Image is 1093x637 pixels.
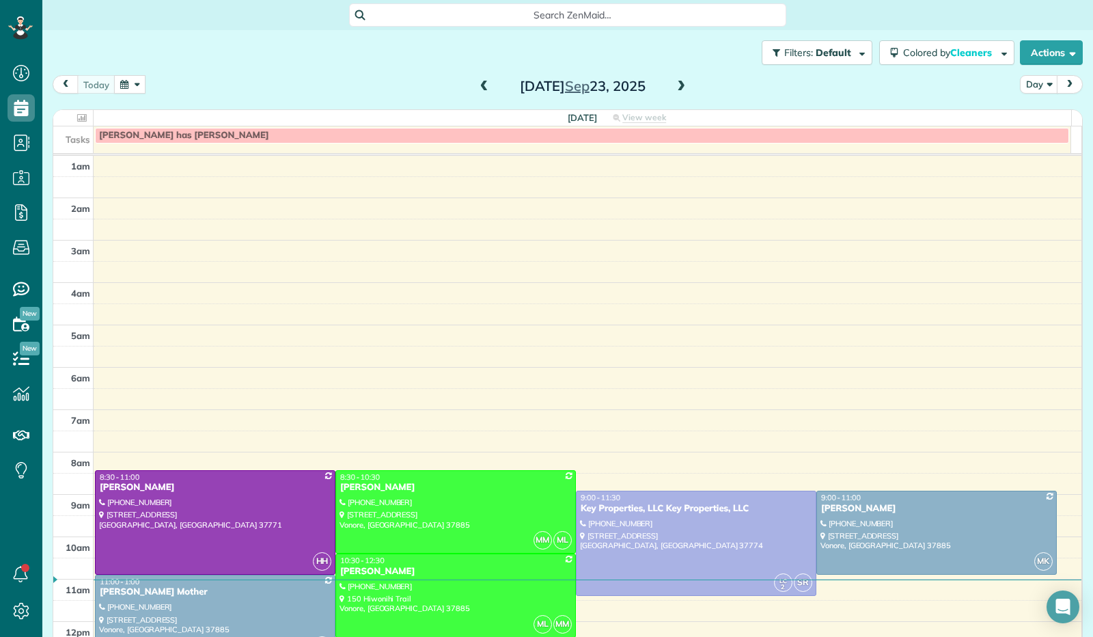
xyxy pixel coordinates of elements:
span: HH [313,552,331,571]
button: Filters: Default [762,40,872,65]
a: Filters: Default [755,40,872,65]
span: 10:30 - 12:30 [340,556,385,565]
span: MM [553,615,572,634]
span: 3am [71,245,90,256]
span: View week [622,112,666,123]
span: Sep [565,77,590,94]
div: [PERSON_NAME] [99,482,331,493]
div: [PERSON_NAME] [820,503,1053,515]
button: next [1057,75,1083,94]
span: Filters: [784,46,813,59]
span: 8:30 - 11:00 [100,472,139,482]
span: 8am [71,457,90,468]
button: Day [1020,75,1058,94]
div: [PERSON_NAME] [340,482,572,493]
small: 2 [775,581,792,594]
h2: [DATE] 23, 2025 [497,79,668,94]
span: ML [553,531,572,550]
span: Colored by [903,46,997,59]
span: New [20,342,40,355]
div: [PERSON_NAME] Mother [99,586,331,598]
span: 9am [71,500,90,511]
div: Open Intercom Messenger [1047,591,1079,623]
div: [PERSON_NAME] [340,566,572,578]
div: Key Properties, LLC Key Properties, LLC [580,503,812,515]
span: 11am [66,584,90,595]
span: MK [1034,552,1053,571]
button: today [77,75,115,94]
span: LC [779,577,787,584]
span: SR [794,573,812,592]
span: [PERSON_NAME] has [PERSON_NAME] [99,130,269,141]
span: 10am [66,542,90,553]
span: 7am [71,415,90,426]
span: 8:30 - 10:30 [340,472,380,482]
span: Default [816,46,852,59]
span: 5am [71,330,90,341]
span: 9:00 - 11:30 [581,493,620,502]
span: [DATE] [568,112,597,123]
span: ML [534,615,552,634]
span: Cleaners [950,46,994,59]
button: prev [53,75,79,94]
span: 4am [71,288,90,299]
button: Actions [1020,40,1083,65]
span: 6am [71,372,90,383]
span: 11:00 - 1:00 [100,577,139,586]
span: MM [534,531,552,550]
span: 2am [71,203,90,214]
span: 1am [71,161,90,172]
button: Colored byCleaners [879,40,1014,65]
span: 9:00 - 11:00 [821,493,861,502]
span: New [20,307,40,321]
